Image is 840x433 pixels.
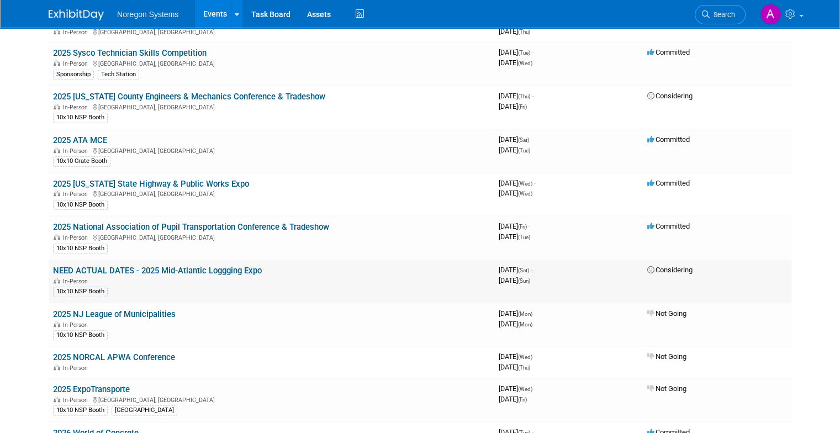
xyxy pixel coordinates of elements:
[112,405,177,415] div: [GEOGRAPHIC_DATA]
[518,224,527,230] span: (Fri)
[53,405,108,415] div: 10x10 NSP Booth
[63,104,91,111] span: In-Person
[518,386,532,392] span: (Wed)
[531,266,532,274] span: -
[63,397,91,404] span: In-Person
[499,384,536,393] span: [DATE]
[63,29,91,36] span: In-Person
[529,222,530,230] span: -
[647,135,690,144] span: Committed
[534,179,536,187] span: -
[49,9,104,20] img: ExhibitDay
[499,27,530,35] span: [DATE]
[531,135,532,144] span: -
[117,10,178,19] span: Noregon Systems
[53,146,490,155] div: [GEOGRAPHIC_DATA], [GEOGRAPHIC_DATA]
[518,365,530,371] span: (Thu)
[53,92,325,102] a: 2025 [US_STATE] County Engineers & Mechanics Conference & Tradeshow
[53,266,262,276] a: NEED ACTUAL DATES - 2025 Mid-Atlantic Loggging Expo
[518,397,527,403] span: (Fri)
[53,287,108,297] div: 10x10 NSP Booth
[63,321,91,329] span: In-Person
[647,92,693,100] span: Considering
[499,48,533,56] span: [DATE]
[499,189,532,197] span: [DATE]
[518,234,530,240] span: (Tue)
[53,244,108,254] div: 10x10 NSP Booth
[53,330,108,340] div: 10x10 NSP Booth
[534,384,536,393] span: -
[53,48,207,58] a: 2025 Sysco Technician Skills Competition
[53,59,490,67] div: [GEOGRAPHIC_DATA], [GEOGRAPHIC_DATA]
[54,234,60,240] img: In-Person Event
[518,191,532,197] span: (Wed)
[499,395,527,403] span: [DATE]
[63,147,91,155] span: In-Person
[647,384,686,393] span: Not Going
[499,92,533,100] span: [DATE]
[53,222,329,232] a: 2025 National Association of Pupil Transportation Conference & Tradeshow
[53,102,490,111] div: [GEOGRAPHIC_DATA], [GEOGRAPHIC_DATA]
[53,27,490,36] div: [GEOGRAPHIC_DATA], [GEOGRAPHIC_DATA]
[499,179,536,187] span: [DATE]
[499,276,530,284] span: [DATE]
[518,29,530,35] span: (Thu)
[499,146,530,154] span: [DATE]
[53,384,130,394] a: 2025 ExpoTransporte
[499,222,530,230] span: [DATE]
[54,397,60,402] img: In-Person Event
[518,104,527,110] span: (Fri)
[98,70,139,80] div: Tech Station
[647,179,690,187] span: Committed
[53,70,94,80] div: Sponsorship
[54,104,60,109] img: In-Person Event
[532,48,533,56] span: -
[63,278,91,285] span: In-Person
[499,320,532,328] span: [DATE]
[518,354,532,360] span: (Wed)
[518,137,529,143] span: (Sat)
[53,179,249,189] a: 2025 [US_STATE] State Highway & Public Works Expo
[53,233,490,241] div: [GEOGRAPHIC_DATA], [GEOGRAPHIC_DATA]
[53,200,108,210] div: 10x10 NSP Booth
[54,365,60,370] img: In-Person Event
[518,60,532,66] span: (Wed)
[695,5,746,24] a: Search
[53,113,108,123] div: 10x10 NSP Booth
[518,147,530,154] span: (Tue)
[534,309,536,318] span: -
[518,50,530,56] span: (Tue)
[499,233,530,241] span: [DATE]
[499,352,536,361] span: [DATE]
[518,311,532,317] span: (Mon)
[53,156,110,166] div: 10x10 Crate Booth
[63,60,91,67] span: In-Person
[63,365,91,372] span: In-Person
[760,4,781,25] img: Ali Connell
[53,352,175,362] a: 2025 NORCAL APWA Conference
[499,309,536,318] span: [DATE]
[647,352,686,361] span: Not Going
[518,93,530,99] span: (Thu)
[647,222,690,230] span: Committed
[54,191,60,196] img: In-Person Event
[518,321,532,328] span: (Mon)
[53,189,490,198] div: [GEOGRAPHIC_DATA], [GEOGRAPHIC_DATA]
[63,234,91,241] span: In-Person
[518,267,529,273] span: (Sat)
[54,60,60,66] img: In-Person Event
[499,135,532,144] span: [DATE]
[63,191,91,198] span: In-Person
[647,266,693,274] span: Considering
[54,278,60,283] img: In-Person Event
[499,266,532,274] span: [DATE]
[54,29,60,34] img: In-Person Event
[710,10,735,19] span: Search
[499,59,532,67] span: [DATE]
[499,102,527,110] span: [DATE]
[54,321,60,327] img: In-Person Event
[54,147,60,153] img: In-Person Event
[499,363,530,371] span: [DATE]
[53,309,176,319] a: 2025 NJ League of Municipalities
[647,48,690,56] span: Committed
